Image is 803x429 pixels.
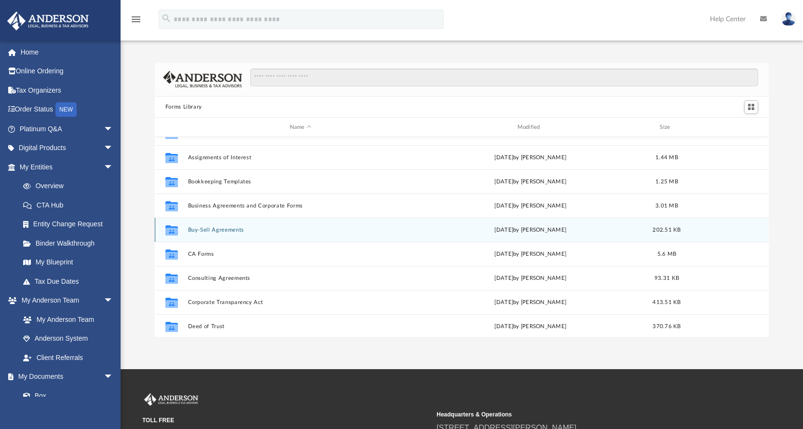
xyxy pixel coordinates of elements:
div: [DATE] by [PERSON_NAME] [418,274,643,283]
div: [DATE] by [PERSON_NAME] [418,226,643,235]
input: Search files and folders [250,69,758,87]
span: arrow_drop_down [104,119,123,139]
div: NEW [55,102,77,117]
a: menu [130,18,142,25]
span: 5.6 MB [657,251,676,257]
div: Size [647,123,686,132]
div: id [690,123,758,132]
button: Consulting Agreements [188,275,413,281]
a: Entity Change Request [14,215,128,234]
a: My Entitiesarrow_drop_down [7,157,128,177]
button: Switch to Grid View [744,100,759,114]
button: Assignments of Interest [188,154,413,161]
a: Platinum Q&Aarrow_drop_down [7,119,128,138]
span: arrow_drop_down [104,367,123,387]
a: My Anderson Team [14,310,118,329]
a: CTA Hub [14,195,128,215]
span: 1.25 MB [655,179,678,184]
div: [DATE] by [PERSON_NAME] [418,153,643,162]
span: 413.51 KB [653,300,681,305]
a: Digital Productsarrow_drop_down [7,138,128,158]
button: Buy-Sell Agreements [188,227,413,233]
img: Anderson Advisors Platinum Portal [142,393,200,406]
span: arrow_drop_down [104,291,123,311]
div: [DATE] by [PERSON_NAME] [418,250,643,259]
img: Anderson Advisors Platinum Portal [4,12,92,30]
span: 202.51 KB [653,227,681,233]
a: Box [14,386,118,405]
a: Client Referrals [14,348,123,367]
button: CA Forms [188,251,413,257]
a: Tax Due Dates [14,272,128,291]
a: My Blueprint [14,253,123,272]
a: My Anderson Teamarrow_drop_down [7,291,123,310]
button: Business Agreements and Corporate Forms [188,203,413,209]
span: 1.44 MB [655,155,678,160]
a: Anderson System [14,329,123,348]
img: User Pic [781,12,796,26]
small: Headquarters & Operations [436,410,724,419]
div: grid [155,137,769,337]
button: Forms Library [165,103,202,111]
span: 93.31 KB [654,276,679,281]
a: Overview [14,177,128,196]
a: Home [7,42,128,62]
div: id [159,123,183,132]
i: menu [130,14,142,25]
small: TOLL FREE [142,416,430,425]
a: Tax Organizers [7,81,128,100]
a: My Documentsarrow_drop_down [7,367,123,387]
button: Corporate Transparency Act [188,299,413,305]
a: Binder Walkthrough [14,234,128,253]
button: Bookkeeping Templates [188,179,413,185]
div: Modified [417,123,643,132]
div: [DATE] by [PERSON_NAME] [418,322,643,331]
a: Online Ordering [7,62,128,81]
span: arrow_drop_down [104,157,123,177]
div: Name [187,123,413,132]
a: Order StatusNEW [7,100,128,120]
div: [DATE] by [PERSON_NAME] [418,298,643,307]
span: 3.01 MB [655,203,678,208]
div: [DATE] by [PERSON_NAME] [418,178,643,186]
i: search [161,13,172,24]
span: 370.76 KB [653,324,681,329]
span: arrow_drop_down [104,138,123,158]
div: [DATE] by [PERSON_NAME] [418,202,643,210]
button: Deed of Trust [188,323,413,330]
